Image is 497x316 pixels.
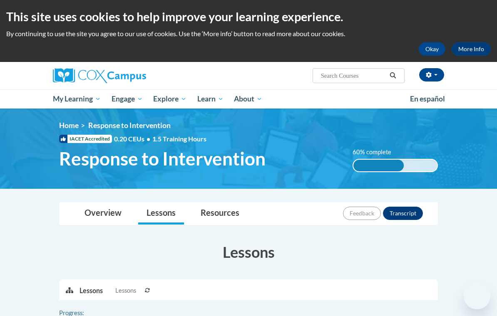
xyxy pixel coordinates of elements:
[6,29,491,38] p: By continuing to use the site you agree to our use of cookies. Use the ‘More info’ button to read...
[343,207,381,220] button: Feedback
[53,68,146,83] img: Cox Campus
[353,148,400,157] label: 60% complete
[320,71,387,81] input: Search Courses
[197,94,224,104] span: Learn
[229,89,268,109] a: About
[419,42,445,56] button: Okay
[419,68,444,81] button: Account Settings
[452,42,491,56] a: More Info
[76,202,130,225] a: Overview
[59,242,438,262] h3: Lessons
[106,89,148,109] a: Engage
[88,121,171,130] span: Response to Intervention
[405,90,450,108] a: En español
[115,286,136,295] span: Lessons
[383,207,423,220] button: Transcript
[138,202,184,225] a: Lessons
[464,283,490,309] iframe: Button to launch messaging window
[148,89,192,109] a: Explore
[6,8,491,25] h2: This site uses cookies to help improve your learning experience.
[80,286,103,295] p: Lessons
[112,94,143,104] span: Engage
[192,89,229,109] a: Learn
[234,94,262,104] span: About
[59,121,79,130] a: Home
[410,94,445,103] span: En español
[387,71,399,81] button: Search
[192,202,248,225] a: Resources
[59,148,266,170] span: Response to Intervention
[153,94,186,104] span: Explore
[47,89,106,109] a: My Learning
[147,135,150,143] span: •
[152,135,206,143] span: 1.5 Training Hours
[53,94,101,104] span: My Learning
[47,89,450,109] div: Main menu
[59,135,112,143] span: IACET Accredited
[353,160,404,171] div: 60% complete
[114,134,152,143] span: 0.20 CEUs
[53,68,175,83] a: Cox Campus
